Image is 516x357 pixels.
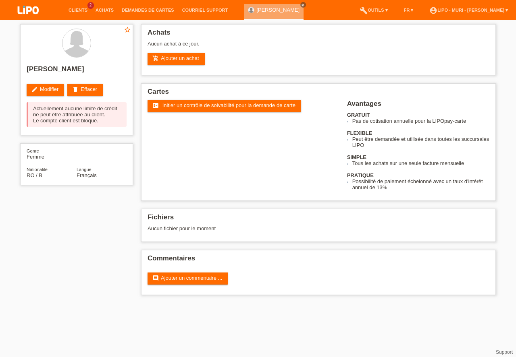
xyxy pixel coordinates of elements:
div: Aucun fichier pour le moment [148,225,394,231]
i: edit [31,86,38,93]
div: Femme [27,148,77,160]
a: deleteEffacer [67,84,103,96]
b: SIMPLE [347,154,366,160]
h2: [PERSON_NAME] [27,65,127,77]
span: Roumanie / B / 01.01.2017 [27,172,42,178]
a: Support [496,349,513,355]
a: editModifier [27,84,64,96]
a: close [300,2,306,8]
i: fact_check [152,102,159,109]
h2: Achats [148,29,489,41]
span: 2 [87,2,94,9]
i: delete [72,86,79,93]
span: Français [77,172,97,178]
span: Nationalité [27,167,48,172]
div: Aucun achat à ce jour. [148,41,489,53]
li: Pas de cotisation annuelle pour la LIPOpay-carte [352,118,489,124]
b: GRATUIT [347,112,370,118]
i: build [360,6,368,14]
a: commentAjouter un commentaire ... [148,272,228,285]
i: star_border [124,26,131,33]
li: Possibilité de paiement échelonné avec un taux d'intérêt annuel de 13% [352,178,489,190]
h2: Fichiers [148,213,489,225]
a: Courriel Support [178,8,232,12]
a: add_shopping_cartAjouter un achat [148,53,205,65]
i: close [301,3,305,7]
span: Langue [77,167,92,172]
a: Demandes de cartes [118,8,178,12]
li: Peut être demandée et utilisée dans toutes les succursales LIPO [352,136,489,148]
a: buildOutils ▾ [356,8,391,12]
div: Actuellement aucune limite de crédit ne peut être attribuée au client. Le compte client est bloqué. [27,102,127,127]
i: add_shopping_cart [152,55,159,62]
span: Genre [27,149,39,153]
h2: Cartes [148,88,489,100]
li: Tous les achats sur une seule facture mensuelle [352,160,489,166]
b: PRATIQUE [347,172,374,178]
a: account_circleLIPO - Muri - [PERSON_NAME] ▾ [425,8,512,12]
a: [PERSON_NAME] [256,7,300,13]
a: Clients [64,8,92,12]
i: account_circle [429,6,437,14]
i: comment [152,275,159,281]
a: fact_check Initier un contrôle de solvabilité pour la demande de carte [148,100,301,112]
b: FLEXIBLE [347,130,372,136]
a: Achats [92,8,118,12]
a: FR ▾ [400,8,418,12]
a: LIPO pay [8,17,48,23]
h2: Avantages [347,100,489,112]
span: Initier un contrôle de solvabilité pour la demande de carte [162,102,295,108]
h2: Commentaires [148,254,489,266]
a: star_border [124,26,131,35]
